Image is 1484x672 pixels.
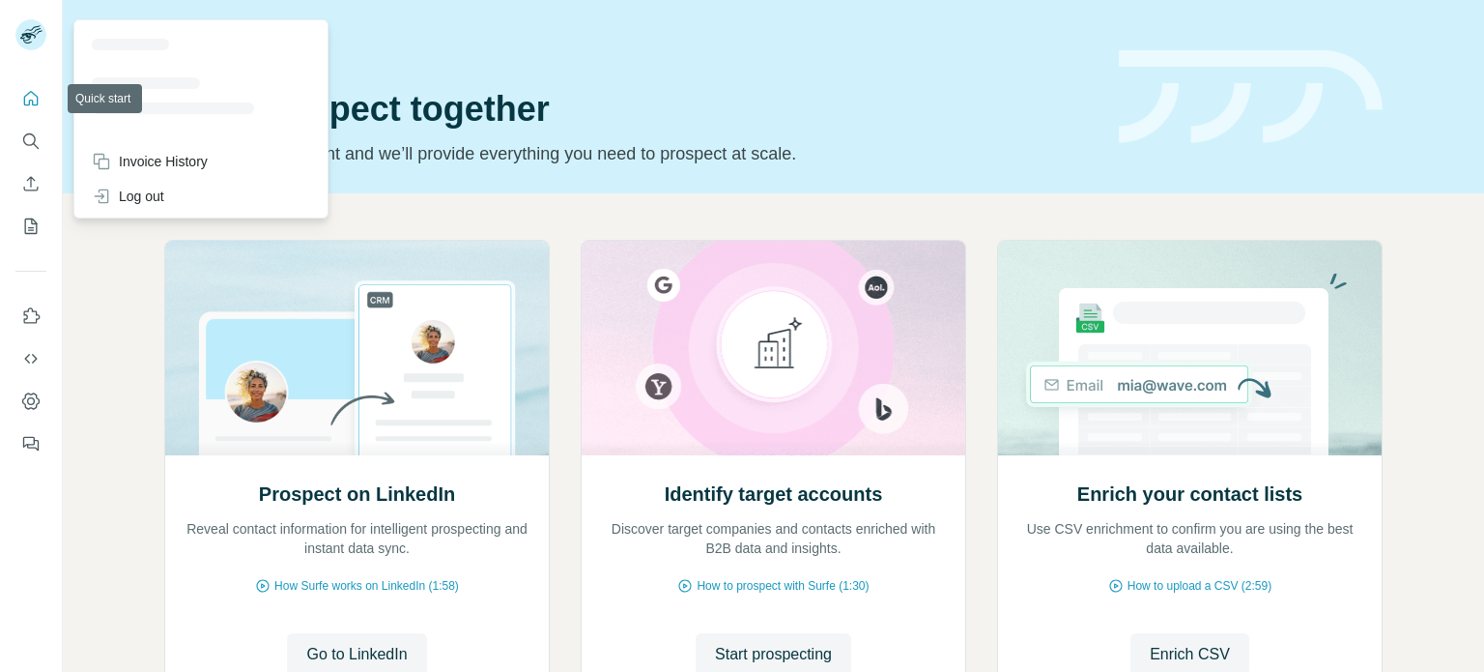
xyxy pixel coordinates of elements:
p: Discover target companies and contacts enriched with B2B data and insights. [601,519,946,558]
h2: Prospect on LinkedIn [259,481,455,508]
div: Log out [92,187,164,206]
p: Use CSV enrichment to confirm you are using the best data available. [1017,519,1362,558]
h1: Let’s prospect together [164,90,1096,129]
button: Use Surfe on LinkedIn [15,299,46,334]
p: Pick your starting point and we’ll provide everything you need to prospect at scale. [164,140,1096,167]
button: Dashboard [15,384,46,419]
h2: Enrich your contact lists [1077,481,1302,508]
button: Enrich CSV [15,166,46,201]
img: banner [1119,50,1383,144]
div: Quick start [164,36,1096,55]
button: Search [15,124,46,159]
button: Use Surfe API [15,341,46,376]
img: Prospect on LinkedIn [164,241,550,455]
div: Invoice History [92,152,208,171]
button: My lists [15,209,46,244]
button: Quick start [15,81,46,116]
span: How to prospect with Surfe (1:30) [697,577,869,595]
img: Identify target accounts [581,241,966,455]
h2: Identify target accounts [665,481,883,508]
span: How Surfe works on LinkedIn (1:58) [274,577,459,595]
span: Enrich CSV [1150,643,1230,666]
span: How to upload a CSV (2:59) [1127,577,1271,595]
span: Go to LinkedIn [306,643,407,666]
span: Start prospecting [715,643,832,666]
img: Enrich your contact lists [997,241,1383,455]
button: Feedback [15,426,46,461]
p: Reveal contact information for intelligent prospecting and instant data sync. [185,519,529,558]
